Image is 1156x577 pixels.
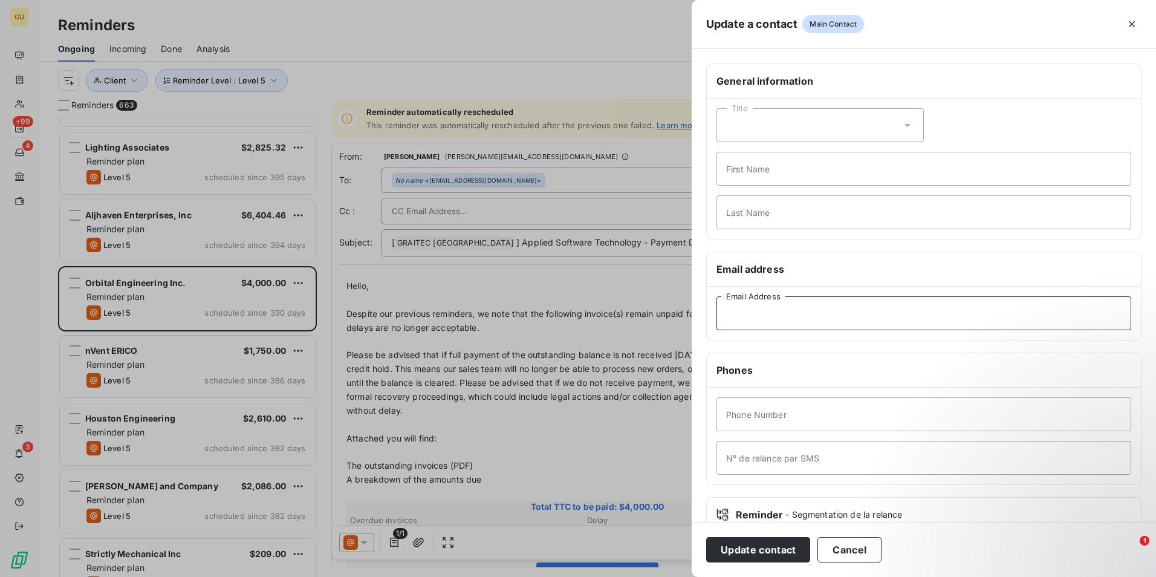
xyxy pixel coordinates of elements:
[1115,536,1144,565] iframe: Intercom live chat
[914,460,1156,544] iframe: Intercom notifications message
[785,509,902,521] span: - Segmentation de la relance
[706,537,810,562] button: Update contact
[716,74,1131,88] h6: General information
[716,152,1131,186] input: placeholder
[817,537,882,562] button: Cancel
[716,441,1131,475] input: placeholder
[716,397,1131,431] input: placeholder
[802,15,864,33] span: Main Contact
[716,296,1131,330] input: placeholder
[716,507,1131,522] div: Reminder
[706,16,797,33] h5: Update a contact
[1140,536,1149,546] span: 1
[716,195,1131,229] input: placeholder
[716,363,1131,377] h6: Phones
[716,262,1131,276] h6: Email address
